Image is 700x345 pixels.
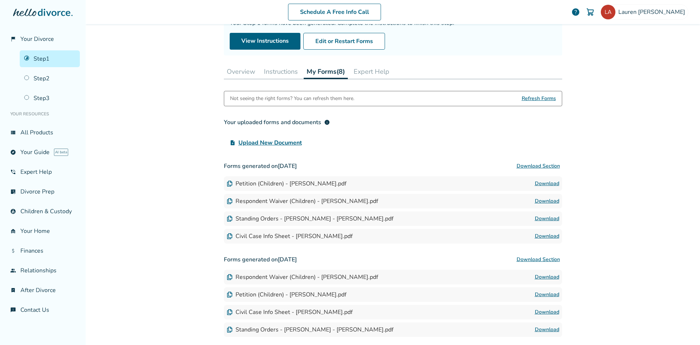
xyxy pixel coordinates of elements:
span: AI beta [54,149,68,156]
button: Instructions [261,64,301,79]
h3: Forms generated on [DATE] [224,252,562,267]
a: phone_in_talkExpert Help [6,164,80,180]
li: Your Resources [6,107,80,121]
span: upload_file [230,140,236,146]
a: flag_2Your Divorce [6,31,80,47]
span: phone_in_talk [10,169,16,175]
img: Document [227,274,233,280]
a: Download [535,325,559,334]
a: chat_infoContact Us [6,302,80,318]
a: help [571,8,580,16]
span: info [324,119,330,125]
span: Lauren [PERSON_NAME] [618,8,688,16]
a: exploreYour GuideAI beta [6,144,80,161]
span: attach_money [10,248,16,254]
a: Download [535,273,559,281]
a: Step2 [20,70,80,87]
button: Download Section [514,252,562,267]
div: Respondent Waiver (Children) - [PERSON_NAME].pdf [227,197,378,205]
a: Download [535,179,559,188]
img: Document [227,216,233,222]
span: chat_info [10,307,16,313]
iframe: Chat Widget [664,310,700,345]
a: attach_moneyFinances [6,242,80,259]
a: account_childChildren & Custody [6,203,80,220]
div: Not seeing the right forms? You can refresh them here. [230,91,354,106]
span: view_list [10,130,16,135]
a: groupRelationships [6,262,80,279]
button: Overview [224,64,258,79]
div: Respondent Waiver (Children) - [PERSON_NAME].pdf [227,273,378,281]
button: Expert Help [351,64,392,79]
button: Edit or Restart Forms [303,33,385,50]
span: Refresh Forms [522,91,556,106]
a: Step1 [20,50,80,67]
button: Download Section [514,159,562,173]
div: Petition (Children) - [PERSON_NAME].pdf [227,291,346,299]
div: Standing Orders - [PERSON_NAME] - [PERSON_NAME].pdf [227,326,393,334]
a: garage_homeYour Home [6,223,80,239]
span: account_child [10,208,16,214]
span: Upload New Document [238,138,302,147]
a: view_listAll Products [6,124,80,141]
a: bookmark_checkAfter Divorce [6,282,80,299]
span: garage_home [10,228,16,234]
div: Standing Orders - [PERSON_NAME] - [PERSON_NAME].pdf [227,215,393,223]
img: Document [227,198,233,204]
span: flag_2 [10,36,16,42]
div: Civil Case Info Sheet - [PERSON_NAME].pdf [227,232,353,240]
button: My Forms(8) [304,64,348,79]
div: Your uploaded forms and documents [224,118,330,127]
a: Step3 [20,90,80,107]
a: Download [535,232,559,241]
h3: Forms generated on [DATE] [224,159,562,173]
img: ellkayarnold@gmail.com [601,5,615,19]
a: Download [535,308,559,317]
img: Cart [586,8,595,16]
span: list_alt_check [10,189,16,195]
a: list_alt_checkDivorce Prep [6,183,80,200]
img: Document [227,309,233,315]
a: Schedule A Free Info Call [288,4,381,20]
img: Document [227,327,233,333]
span: group [10,268,16,273]
span: explore [10,149,16,155]
a: Download [535,214,559,223]
span: Your Divorce [20,35,54,43]
div: Civil Case Info Sheet - [PERSON_NAME].pdf [227,308,353,316]
img: Document [227,233,233,239]
a: View Instructions [230,33,300,50]
div: Petition (Children) - [PERSON_NAME].pdf [227,180,346,188]
a: Download [535,197,559,206]
span: bookmark_check [10,287,16,293]
a: Download [535,290,559,299]
img: Document [227,181,233,187]
img: Document [227,292,233,298]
